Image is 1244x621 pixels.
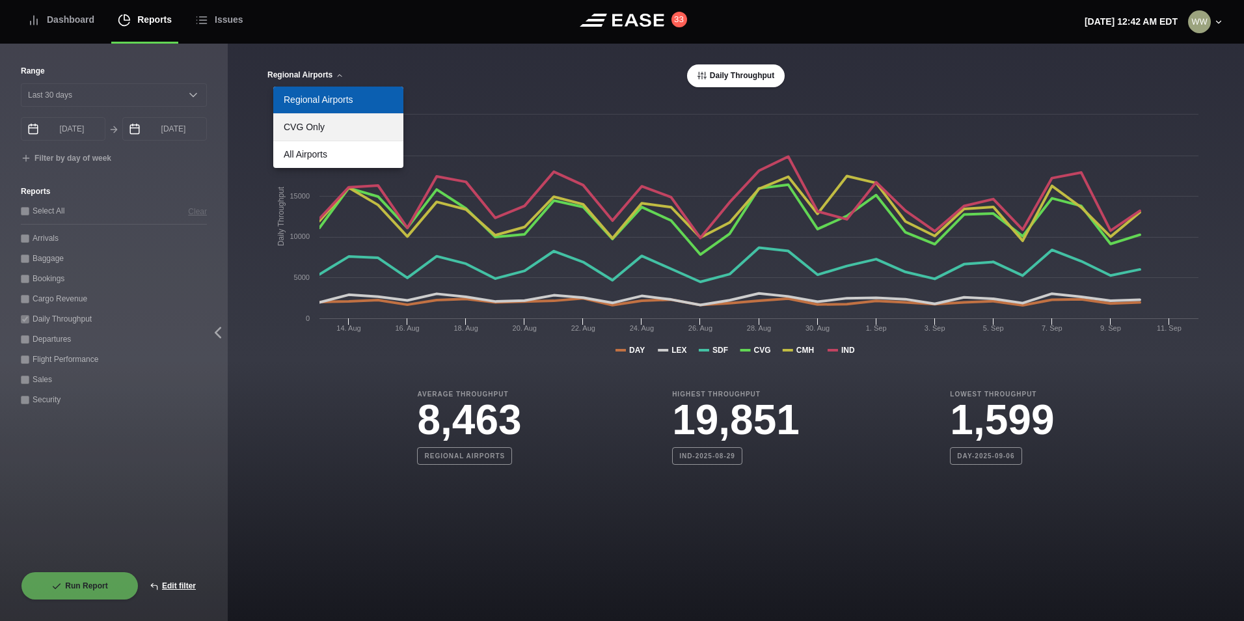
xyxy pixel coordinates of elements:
[21,65,207,77] label: Range
[1157,324,1182,332] tspan: 11. Sep
[188,204,207,218] button: Clear
[672,399,800,441] h3: 19,851
[688,324,712,332] tspan: 26. Aug
[1100,324,1121,332] tspan: 9. Sep
[712,346,728,355] tspan: SDF
[290,192,310,200] text: 15000
[336,324,360,332] tspan: 14. Aug
[671,12,687,27] button: 33
[21,154,111,164] button: Filter by day of week
[122,117,207,141] input: mm/dd/yyyy
[1085,15,1178,29] p: [DATE] 12:42 AM EDT
[805,324,830,332] tspan: 30. Aug
[21,186,207,197] label: Reports
[139,572,207,600] button: Edit filter
[454,324,478,332] tspan: 18. Aug
[1188,10,1211,33] img: 44fab04170f095a2010eee22ca678195
[417,389,521,399] b: Average Throughput
[571,324,595,332] tspan: 22. Aug
[687,64,785,87] button: Daily Throughput
[277,186,286,246] tspan: Daily Throughput
[747,324,771,332] tspan: 28. Aug
[273,114,403,141] a: CVG Only
[796,346,814,355] tspan: CMH
[21,117,105,141] input: mm/dd/yyyy
[267,71,344,80] button: Regional Airports
[630,324,654,332] tspan: 24. Aug
[306,314,310,322] text: 0
[672,447,742,465] b: IND-2025-08-29
[1042,324,1062,332] tspan: 7. Sep
[395,324,419,332] tspan: 16. Aug
[841,346,855,355] tspan: IND
[950,389,1054,399] b: Lowest Throughput
[950,399,1054,441] h3: 1,599
[273,141,403,168] a: All Airports
[417,399,521,441] h3: 8,463
[672,389,800,399] b: Highest Throughput
[273,87,403,113] a: Regional Airports
[925,324,945,332] tspan: 3. Sep
[866,324,887,332] tspan: 1. Sep
[983,324,1004,332] tspan: 5. Sep
[671,346,686,355] tspan: LEX
[513,324,537,332] tspan: 20. Aug
[754,346,771,355] tspan: CVG
[294,273,310,281] text: 5000
[629,346,645,355] tspan: DAY
[950,447,1021,465] b: DAY-2025-09-06
[290,232,310,240] text: 10000
[417,447,512,465] b: Regional Airports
